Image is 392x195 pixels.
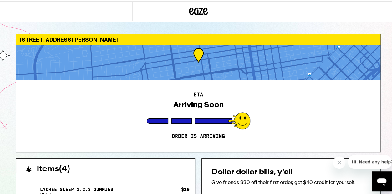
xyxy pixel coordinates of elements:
h2: Items ( 4 ) [37,164,70,172]
div: Arriving Soon [173,99,224,108]
div: [STREET_ADDRESS][PERSON_NAME] [16,33,380,43]
h2: ETA [194,91,203,96]
iframe: Message from company [348,154,392,167]
div: $ 19 [181,186,190,191]
p: Give friends $30 off their first order, get $40 credit for yourself! [211,178,371,184]
span: Hi. Need any help? [4,4,45,9]
h2: Dollar dollar bills, y'all [211,167,371,175]
iframe: Button to launch messaging window [372,170,392,190]
p: Lychee SLEEP 1:2:3 Gummies [40,186,113,191]
iframe: Close message [333,155,345,167]
p: Order is arriving [172,132,225,138]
